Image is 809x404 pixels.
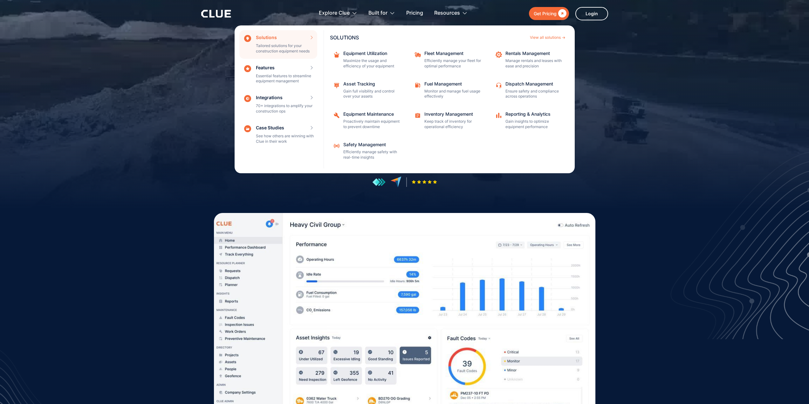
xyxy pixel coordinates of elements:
p: Manage rentals and leases with ease and precision [505,58,563,69]
a: Get Pricing [529,7,569,20]
div: Explore Clue [319,3,350,23]
img: Customer support icon [495,82,502,89]
div: Explore Clue [319,3,357,23]
img: reviews at getapp [372,178,386,186]
div: Resources [434,3,468,23]
p: Gain full visibility and control over your assets [343,89,401,99]
p: Ensure safety and compliance across operations [505,89,563,99]
div: Fleet Management [424,51,482,56]
div: Equipment Utilization [343,51,401,56]
img: Maintenance management icon [333,82,340,89]
div: Get Pricing [534,10,557,17]
div: Dispatch Management [505,82,563,86]
img: fleet repair icon [414,51,421,58]
a: Dispatch ManagementEnsure safety and compliance across operations [492,79,567,103]
a: Inventory ManagementKeep track of inventory for operational efficiency [411,109,486,133]
div: Built for [368,3,387,23]
div: Inventory Management [424,112,482,116]
img: Task checklist icon [414,112,421,119]
div:  [557,10,566,17]
div: Fuel Management [424,82,482,86]
a: Asset TrackingGain full visibility and control over your assets [330,79,405,103]
a: Equipment UtilizationMaximize the usage and efficiency of your equipment [330,48,405,72]
a: Reporting & AnalyticsGain insights to optimize equipment performance [492,109,567,133]
img: Safety Management [333,142,340,149]
div: Safety Management [343,142,401,147]
p: Monitor and manage fuel usage effectively [424,89,482,99]
img: analytics icon [495,112,502,119]
img: reviews at capterra [390,176,401,188]
p: Maximize the usage and efficiency of your equipment [343,58,401,69]
div: Reporting & Analytics [505,112,563,116]
div: Built for [368,3,395,23]
a: Rentals ManagementManage rentals and leases with ease and precision [492,48,567,72]
a: Equipment MaintenanceProactively maintain equipment to prevent downtime [330,109,405,133]
p: Efficiently manage safety with real-time insights [343,149,401,160]
a: Pricing [406,3,423,23]
img: Five-star rating icon [412,180,437,184]
img: fleet fuel icon [414,82,421,89]
a: View all solutions [530,36,565,39]
a: Safety ManagementEfficiently manage safety with real-time insights [330,139,405,163]
a: Login [575,7,608,20]
img: repairing box icon [333,51,340,58]
p: Gain insights to optimize equipment performance [505,119,563,130]
div: Asset Tracking [343,82,401,86]
div: View all solutions [530,36,561,39]
div: Rentals Management [505,51,563,56]
p: Proactively maintain equipment to prevent downtime [343,119,401,130]
img: Repairing icon [333,112,340,119]
div: Equipment Maintenance [343,112,401,116]
img: Design for fleet management software [668,151,809,339]
nav: Explore Clue [201,24,608,173]
div: SOLUTIONS [330,35,527,40]
p: Keep track of inventory for operational efficiency [424,119,482,130]
p: Efficiently manage your fleet for optimal performance [424,58,482,69]
img: repair icon image [495,51,502,58]
a: Fleet ManagementEfficiently manage your fleet for optimal performance [411,48,486,72]
a: Fuel ManagementMonitor and manage fuel usage effectively [411,79,486,103]
div: Resources [434,3,460,23]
